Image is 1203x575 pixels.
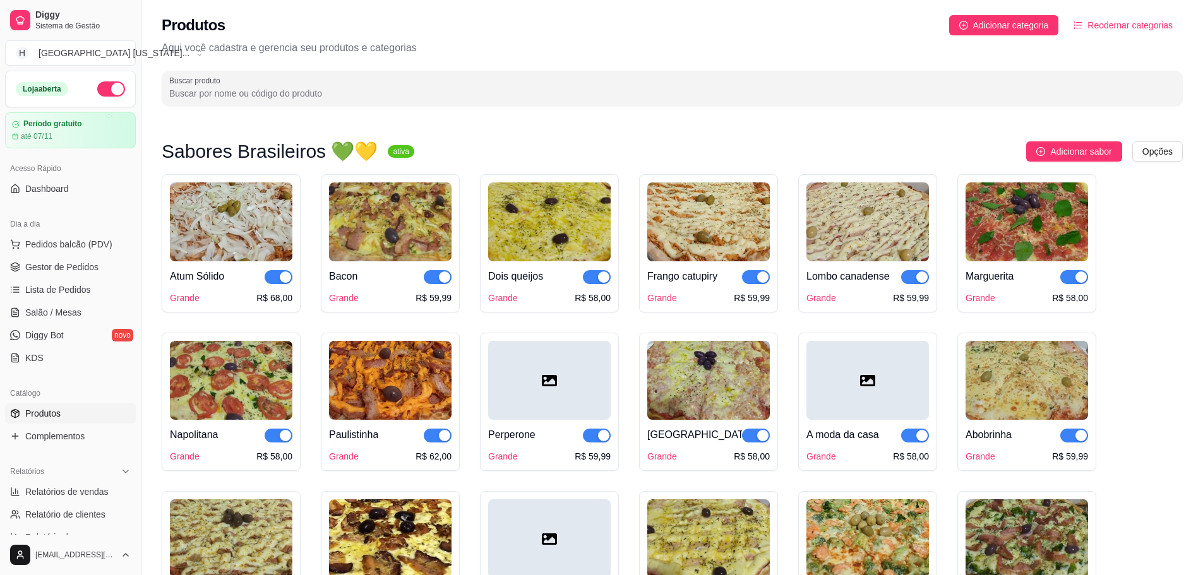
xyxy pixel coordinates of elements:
[25,306,81,319] span: Salão / Mesas
[647,450,677,463] div: Grande
[488,427,536,442] div: Perperone
[256,450,292,463] div: R$ 58,00
[966,341,1088,420] img: product-image
[39,47,189,59] div: [GEOGRAPHIC_DATA] [US_STATE] ...
[647,292,677,304] div: Grande
[647,341,770,420] img: product-image
[488,182,611,261] img: product-image
[170,182,292,261] img: product-image
[5,482,136,502] a: Relatórios de vendas
[25,485,109,498] span: Relatórios de vendas
[893,292,929,304] div: R$ 59,99
[5,504,136,525] a: Relatório de clientes
[5,540,136,570] button: [EMAIL_ADDRESS][DOMAIN_NAME]
[329,182,452,261] img: product-image
[806,269,890,284] div: Lombo canadense
[575,292,611,304] div: R$ 58,00
[1142,145,1173,158] span: Opções
[966,269,1014,284] div: Marguerita
[5,214,136,234] div: Dia a dia
[488,292,518,304] div: Grande
[25,261,99,273] span: Gestor de Pedidos
[5,383,136,403] div: Catálogo
[329,341,452,420] img: product-image
[416,292,452,304] div: R$ 59,99
[806,292,836,304] div: Grande
[5,403,136,424] a: Produtos
[966,450,995,463] div: Grande
[162,15,225,35] h2: Produtos
[25,407,61,420] span: Produtos
[647,427,742,442] div: [GEOGRAPHIC_DATA]
[5,40,136,66] button: Select a team
[170,450,200,463] div: Grande
[16,82,68,96] div: Loja aberta
[5,179,136,199] a: Dashboard
[1063,15,1183,35] button: Reodernar categorias
[575,450,611,463] div: R$ 59,99
[647,269,717,284] div: Frango catupiry
[21,131,52,141] article: até 07/11
[10,466,44,477] span: Relatórios
[162,144,378,159] h3: Sabores Brasileiros 💚💛
[5,302,136,323] a: Salão / Mesas
[488,269,543,284] div: Dois queijos
[329,450,359,463] div: Grande
[329,427,378,442] div: Paulistinha
[1036,147,1045,156] span: plus-circle
[973,18,1049,32] span: Adicionar categoria
[1052,450,1088,463] div: R$ 59,99
[170,269,224,284] div: Atum Sólido
[5,426,136,446] a: Complementos
[416,450,452,463] div: R$ 62,00
[329,269,357,284] div: Bacon
[329,292,359,304] div: Grande
[25,430,85,442] span: Complementos
[806,450,836,463] div: Grande
[5,527,136,547] a: Relatório de mesas
[25,508,105,521] span: Relatório de clientes
[959,21,968,30] span: plus-circle
[162,40,1183,56] p: Aqui você cadastra e gerencia seu produtos e categorias
[734,292,770,304] div: R$ 59,99
[256,292,292,304] div: R$ 68,00
[1074,21,1082,30] span: ordered-list
[170,427,218,442] div: Napolitana
[1132,141,1183,162] button: Opções
[16,47,28,59] span: H
[23,119,82,129] article: Período gratuito
[25,283,91,296] span: Lista de Pedidos
[25,531,102,543] span: Relatório de mesas
[5,280,136,300] a: Lista de Pedidos
[5,325,136,345] a: Diggy Botnovo
[734,450,770,463] div: R$ 58,00
[25,182,69,195] span: Dashboard
[35,9,131,21] span: Diggy
[1050,145,1111,158] span: Adicionar sabor
[5,158,136,179] div: Acesso Rápido
[966,427,1012,442] div: Abobrinha
[5,348,136,368] a: KDS
[966,182,1088,261] img: product-image
[35,21,131,31] span: Sistema de Gestão
[388,145,414,158] sup: ativa
[170,292,200,304] div: Grande
[25,238,112,251] span: Pedidos balcão (PDV)
[647,182,770,261] img: product-image
[806,427,879,442] div: A moda da casa
[169,87,1175,100] input: Buscar produto
[949,15,1059,35] button: Adicionar categoria
[1052,292,1088,304] div: R$ 58,00
[35,550,116,560] span: [EMAIL_ADDRESS][DOMAIN_NAME]
[1087,18,1173,32] span: Reodernar categorias
[170,341,292,420] img: product-image
[966,292,995,304] div: Grande
[1026,141,1122,162] button: Adicionar sabor
[5,257,136,277] a: Gestor de Pedidos
[5,234,136,254] button: Pedidos balcão (PDV)
[169,75,225,86] label: Buscar produto
[488,450,518,463] div: Grande
[25,329,64,341] span: Diggy Bot
[25,352,44,364] span: KDS
[893,450,929,463] div: R$ 58,00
